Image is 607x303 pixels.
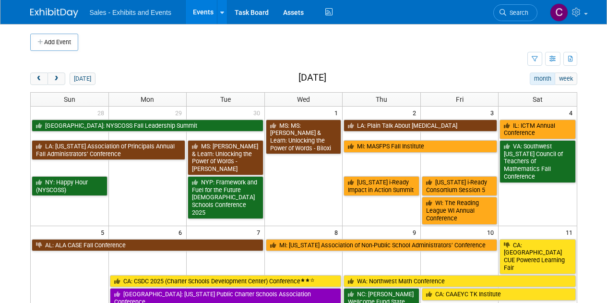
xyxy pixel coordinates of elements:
[266,239,498,252] a: MI: [US_STATE] Association of Non-Public School Administrators’ Conference
[456,96,464,103] span: Fri
[500,239,575,274] a: CA: [GEOGRAPHIC_DATA] CUE Powered Learning Fair
[486,226,498,238] span: 10
[422,176,498,196] a: [US_STATE] i-Ready Consortium Session 5
[188,176,263,219] a: NYP: Framework and Fuel for the Future [DEMOGRAPHIC_DATA] Schools Conference 2025
[178,226,186,238] span: 6
[32,176,107,196] a: NY: Happy Hour (NYSCOSS)
[550,3,568,22] img: Christine Lurz
[32,239,263,252] a: AL: ALA CASE Fall Conference
[376,96,387,103] span: Thu
[252,107,264,119] span: 30
[64,96,75,103] span: Sun
[96,107,108,119] span: 28
[48,73,65,85] button: next
[344,275,575,288] a: WA: Northwest Math Conference
[344,176,419,196] a: [US_STATE] i-Ready Impact in Action Summit
[533,96,543,103] span: Sat
[141,96,154,103] span: Mon
[412,226,420,238] span: 9
[298,73,326,83] h2: [DATE]
[70,73,95,85] button: [DATE]
[422,288,576,301] a: CA: CAAEYC TK Institute
[30,73,48,85] button: prev
[500,120,575,139] a: IL: ICTM Annual Conference
[493,4,537,21] a: Search
[256,226,264,238] span: 7
[220,96,231,103] span: Tue
[333,107,342,119] span: 1
[530,73,555,85] button: month
[266,120,342,155] a: MS: MS: [PERSON_NAME] & Learn: Unlocking the Power of Words - Biloxi
[30,8,78,18] img: ExhibitDay
[32,140,186,160] a: LA: [US_STATE] Association of Principals Annual Fall Administrators’ Conference
[344,140,497,153] a: MI: MASFPS Fall Institute
[90,9,171,16] span: Sales - Exhibits and Events
[32,120,263,132] a: [GEOGRAPHIC_DATA]: NYSCOSS Fall Leadership Summit
[30,34,78,51] button: Add Event
[100,226,108,238] span: 5
[489,107,498,119] span: 3
[422,197,498,224] a: WI: The Reading League WI Annual Conference
[344,120,497,132] a: LA: Plain Talk About [MEDICAL_DATA]
[412,107,420,119] span: 2
[110,275,342,288] a: CA: CSDC 2025 (Charter Schools Development Center) Conference
[565,226,577,238] span: 11
[188,140,263,175] a: MS: [PERSON_NAME] & Learn: Unlocking the Power of Words - [PERSON_NAME]
[297,96,310,103] span: Wed
[568,107,577,119] span: 4
[506,9,528,16] span: Search
[174,107,186,119] span: 29
[333,226,342,238] span: 8
[555,73,577,85] button: week
[500,140,575,183] a: VA: Southwest [US_STATE] Council of Teachers of Mathematics Fall Conference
